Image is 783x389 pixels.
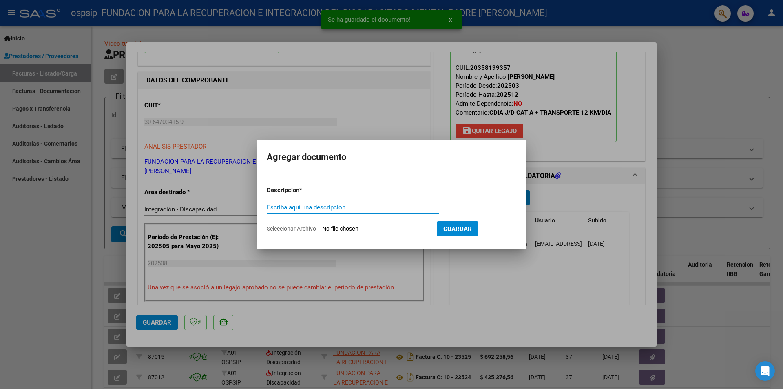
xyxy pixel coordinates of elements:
[267,225,316,232] span: Seleccionar Archivo
[755,361,775,381] div: Open Intercom Messenger
[443,225,472,233] span: Guardar
[267,149,516,165] h2: Agregar documento
[267,186,342,195] p: Descripcion
[437,221,478,236] button: Guardar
